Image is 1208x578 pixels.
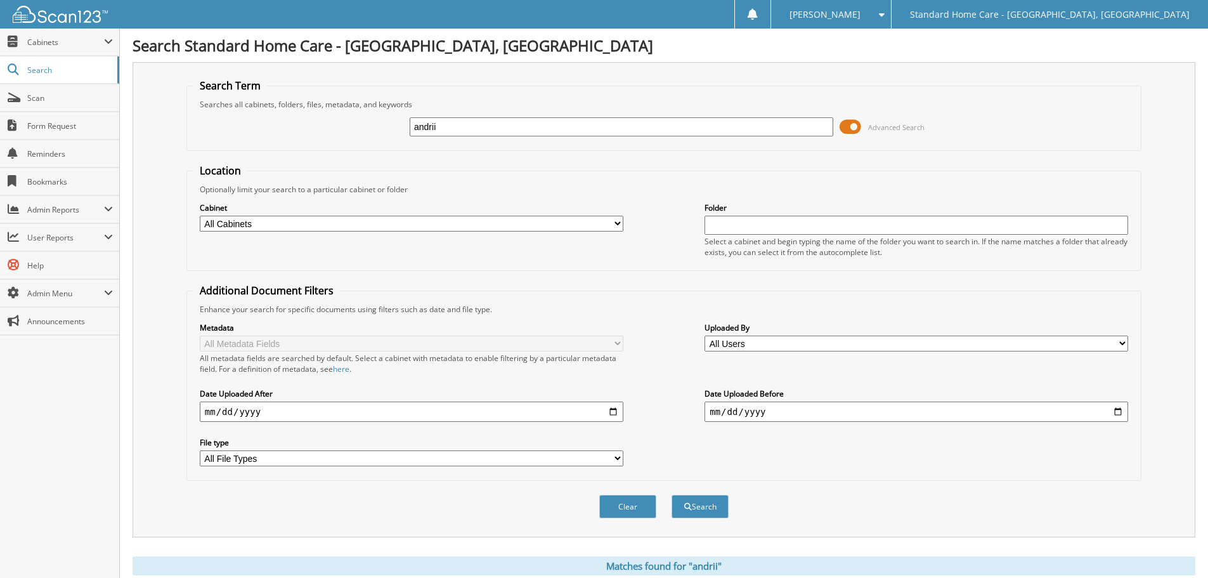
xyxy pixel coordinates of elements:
img: scan123-logo-white.svg [13,6,108,23]
span: Admin Reports [27,204,104,215]
label: Date Uploaded Before [705,388,1128,399]
label: Uploaded By [705,322,1128,333]
span: Form Request [27,121,113,131]
div: All metadata fields are searched by default. Select a cabinet with metadata to enable filtering b... [200,353,623,374]
span: Scan [27,93,113,103]
label: File type [200,437,623,448]
legend: Additional Document Filters [193,284,340,298]
button: Clear [599,495,656,518]
legend: Search Term [193,79,267,93]
span: Help [27,260,113,271]
div: Searches all cabinets, folders, files, metadata, and keywords [193,99,1134,110]
div: Select a cabinet and begin typing the name of the folder you want to search in. If the name match... [705,236,1128,258]
label: Folder [705,202,1128,213]
input: end [705,402,1128,422]
legend: Location [193,164,247,178]
button: Search [672,495,729,518]
span: Reminders [27,148,113,159]
span: Admin Menu [27,288,104,299]
span: Advanced Search [868,122,925,132]
h1: Search Standard Home Care - [GEOGRAPHIC_DATA], [GEOGRAPHIC_DATA] [133,35,1195,56]
label: Cabinet [200,202,623,213]
span: Bookmarks [27,176,113,187]
span: [PERSON_NAME] [789,11,861,18]
div: Optionally limit your search to a particular cabinet or folder [193,184,1134,195]
label: Metadata [200,322,623,333]
span: Standard Home Care - [GEOGRAPHIC_DATA], [GEOGRAPHIC_DATA] [910,11,1190,18]
span: Search [27,65,111,76]
div: Matches found for "andrii" [133,556,1195,575]
span: User Reports [27,232,104,243]
span: Announcements [27,316,113,327]
input: start [200,402,623,422]
label: Date Uploaded After [200,388,623,399]
a: here [333,364,349,374]
span: Cabinets [27,37,104,48]
div: Enhance your search for specific documents using filters such as date and file type. [193,304,1134,315]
